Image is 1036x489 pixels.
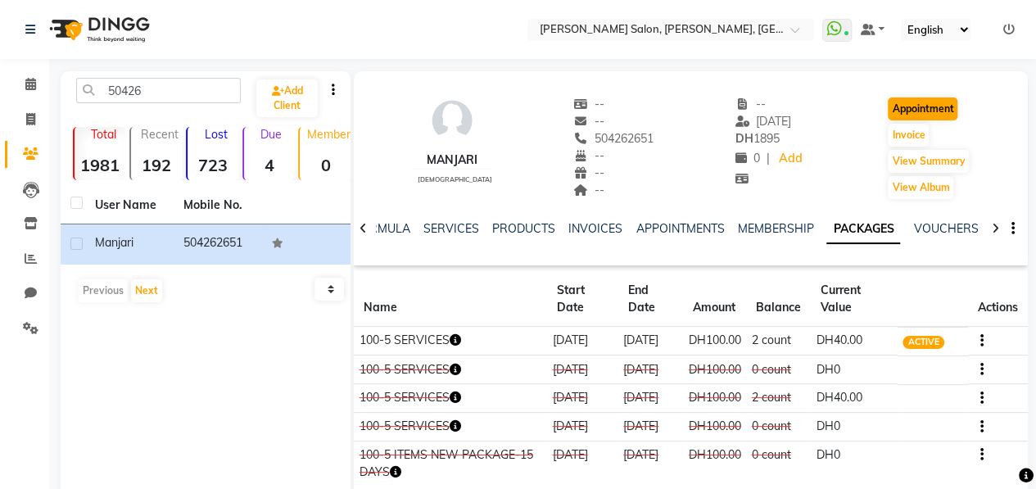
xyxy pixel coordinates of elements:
[735,131,779,146] span: 1895
[174,187,262,224] th: Mobile No.
[735,151,759,165] span: 0
[683,327,746,355] td: DH100.00
[826,215,900,244] a: PACKAGES
[618,441,683,486] td: [DATE]
[683,384,746,413] td: DH100.00
[568,221,622,236] a: INVOICES
[85,187,174,224] th: User Name
[354,441,547,486] td: 100-5 ITEMS NEW PACKAGE-15 DAYS
[306,127,351,142] p: Member
[683,412,746,441] td: DH100.00
[573,183,604,197] span: --
[618,355,683,384] td: [DATE]
[573,97,604,111] span: --
[492,221,555,236] a: PRODUCTS
[903,392,963,405] span: CONSUMED
[618,384,683,413] td: [DATE]
[968,272,1028,327] th: Actions
[811,272,898,327] th: Current Value
[903,421,963,434] span: CONSUMED
[573,131,654,146] span: 504262651
[354,327,547,355] td: 100-5 SERVICES
[776,147,804,170] a: Add
[573,165,604,180] span: --
[256,79,318,117] a: Add Client
[888,150,969,173] button: View Summary
[903,364,963,378] span: CONSUMED
[746,272,811,327] th: Balance
[354,412,547,441] td: 100-5 SERVICES
[174,224,262,265] td: 504262651
[75,155,126,175] strong: 1981
[354,384,547,413] td: 100-5 SERVICES
[746,441,811,486] td: 0 count
[746,327,811,355] td: 2 count
[888,176,953,199] button: View Album
[131,155,183,175] strong: 192
[354,221,410,236] a: FORMULA
[811,384,898,413] td: DH40.00
[547,272,618,327] th: Start Date
[423,221,479,236] a: SERVICES
[418,175,492,183] span: [DEMOGRAPHIC_DATA]
[735,131,753,146] span: DH
[188,155,239,175] strong: 723
[737,221,813,236] a: MEMBERSHIP
[573,148,604,163] span: --
[888,97,957,120] button: Appointment
[300,155,351,175] strong: 0
[573,114,604,129] span: --
[746,355,811,384] td: 0 count
[811,327,898,355] td: DH40.00
[547,355,618,384] td: [DATE]
[735,114,791,129] span: [DATE]
[903,336,944,349] span: ACTIVE
[746,384,811,413] td: 2 count
[746,412,811,441] td: 0 count
[76,78,241,103] input: Search by Name/Mobile/Email/Code
[903,450,963,463] span: CONSUMED
[131,279,162,302] button: Next
[354,355,547,384] td: 100-5 SERVICES
[247,127,296,142] p: Due
[244,155,296,175] strong: 4
[618,412,683,441] td: [DATE]
[547,327,618,355] td: [DATE]
[95,235,133,250] span: Manjari
[194,127,239,142] p: Lost
[547,384,618,413] td: [DATE]
[766,150,769,167] span: |
[138,127,183,142] p: Recent
[81,127,126,142] p: Total
[888,124,929,147] button: Invoice
[636,221,724,236] a: APPOINTMENTS
[547,441,618,486] td: [DATE]
[913,221,978,236] a: VOUCHERS
[811,412,898,441] td: DH0
[811,441,898,486] td: DH0
[354,272,547,327] th: Name
[428,96,477,145] img: avatar
[683,441,746,486] td: DH100.00
[547,412,618,441] td: [DATE]
[735,97,766,111] span: --
[811,355,898,384] td: DH0
[683,355,746,384] td: DH100.00
[618,272,683,327] th: End Date
[42,7,154,52] img: logo
[618,327,683,355] td: [DATE]
[411,152,492,169] div: Manjari
[683,272,746,327] th: Amount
